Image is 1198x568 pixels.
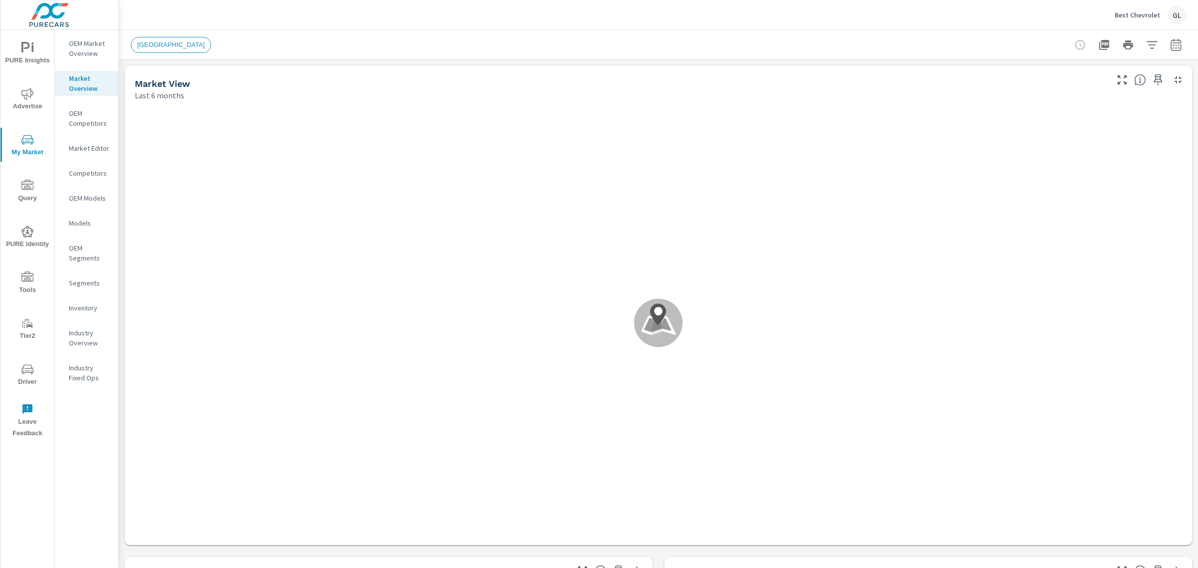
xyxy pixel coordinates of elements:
[0,30,54,443] div: nav menu
[69,168,110,178] p: Competitors
[1114,72,1130,88] button: Make Fullscreen
[55,106,118,131] div: OEM Competitors
[3,88,51,112] span: Advertise
[55,191,118,206] div: OEM Models
[3,180,51,204] span: Query
[55,141,118,156] div: Market Editor
[69,218,110,228] p: Models
[55,300,118,315] div: Inventory
[69,108,110,128] p: OEM Competitors
[69,278,110,288] p: Segments
[55,325,118,350] div: Industry Overview
[69,243,110,263] p: OEM Segments
[1142,35,1162,55] button: Apply Filters
[55,241,118,266] div: OEM Segments
[69,303,110,313] p: Inventory
[1115,10,1160,19] p: Best Chevrolet
[55,36,118,61] div: OEM Market Overview
[69,73,110,93] p: Market Overview
[3,134,51,158] span: My Market
[55,216,118,231] div: Models
[1094,35,1114,55] button: "Export Report to PDF"
[1150,72,1166,88] span: Save this to your personalized report
[3,403,51,439] span: Leave Feedback
[55,166,118,181] div: Competitors
[1118,35,1138,55] button: Print Report
[1168,6,1186,24] div: GL
[55,71,118,96] div: Market Overview
[69,328,110,348] p: Industry Overview
[69,193,110,203] p: OEM Models
[131,41,211,48] span: [GEOGRAPHIC_DATA]
[69,38,110,58] p: OEM Market Overview
[135,78,190,89] h5: Market View
[3,272,51,296] span: Tools
[135,89,184,101] p: Last 6 months
[55,276,118,290] div: Segments
[3,317,51,342] span: Tier2
[3,42,51,66] span: PURE Insights
[1134,74,1146,86] span: Understand by postal code where vehicles are selling. [Source: Market registration data from thir...
[3,226,51,250] span: PURE Identity
[1170,72,1186,88] button: Minimize Widget
[55,360,118,385] div: Industry Fixed Ops
[69,143,110,153] p: Market Editor
[69,363,110,383] p: Industry Fixed Ops
[3,363,51,388] span: Driver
